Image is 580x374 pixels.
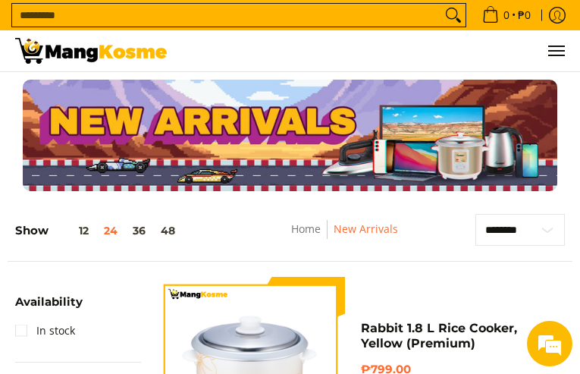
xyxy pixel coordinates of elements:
button: 24 [96,225,125,237]
img: New Arrivals: Fresh Release from The Premium Brands l Mang Kosme [15,38,167,64]
span: Availability [15,296,83,307]
a: Rabbit 1.8 L Rice Cooker, Yellow (Premium) [361,321,517,350]
nav: Main Menu [182,30,565,71]
nav: Breadcrumbs [249,220,440,254]
a: In stock [15,319,75,343]
a: New Arrivals [334,222,398,236]
h5: Show [15,224,183,238]
ul: Customer Navigation [182,30,565,71]
button: 12 [49,225,96,237]
a: Home [291,222,321,236]
button: Menu [547,30,565,71]
button: 36 [125,225,153,237]
span: • [478,7,535,24]
span: 0 [501,10,512,20]
button: Search [441,4,466,27]
button: 48 [153,225,183,237]
span: ₱0 [516,10,533,20]
summary: Open [15,296,83,319]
